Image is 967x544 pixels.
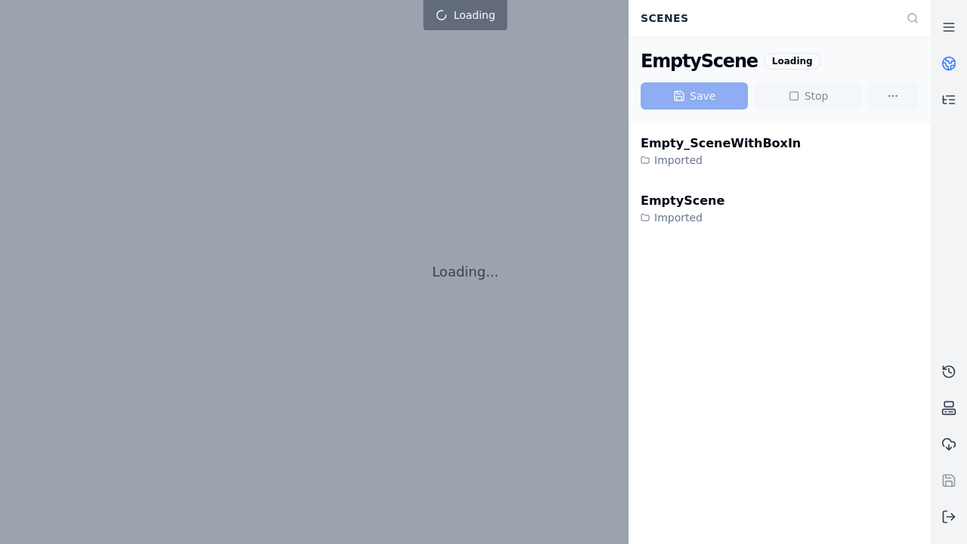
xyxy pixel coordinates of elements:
div: EmptyScene [641,192,724,210]
p: Loading... [432,261,499,283]
div: Imported [641,153,801,168]
div: Empty_SceneWithBoxIn [641,134,801,153]
div: Imported [641,210,724,225]
div: Scenes [632,4,897,32]
div: EmptyScene [641,49,758,73]
span: Loading [453,8,495,23]
div: Loading [764,53,821,70]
